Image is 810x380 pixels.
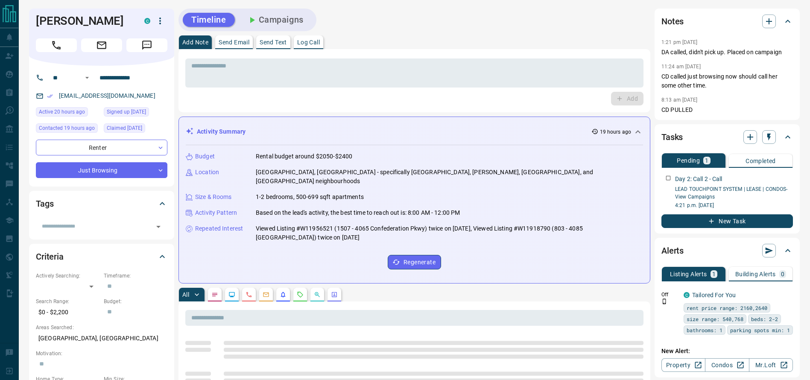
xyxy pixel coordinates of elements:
p: 1-2 bedrooms, 500-699 sqft apartments [256,193,364,202]
span: Active 20 hours ago [39,108,85,116]
h1: [PERSON_NAME] [36,14,132,28]
span: Signed up [DATE] [107,108,146,116]
span: bathrooms: 1 [687,326,722,334]
svg: Push Notification Only [661,298,667,304]
p: Day 2: Call 2 - Call [675,175,722,184]
p: Repeated Interest [195,224,243,233]
button: Open [152,221,164,233]
div: Renter [36,140,167,155]
div: Tue Oct 14 2025 [36,107,99,119]
p: 11:24 am [DATE] [661,64,701,70]
span: Call [36,38,77,52]
span: Contacted 19 hours ago [39,124,95,132]
p: DA called, didn't pick up. Placed on campaign [661,48,793,57]
p: New Alert: [661,347,793,356]
p: Activity Pattern [195,208,237,217]
a: Condos [705,358,749,372]
h2: Tags [36,197,53,210]
div: Activity Summary19 hours ago [186,124,643,140]
h2: Alerts [661,244,684,257]
div: condos.ca [684,292,690,298]
p: Activity Summary [197,127,246,136]
p: 4:21 p.m. [DATE] [675,202,793,209]
div: condos.ca [144,18,150,24]
p: Search Range: [36,298,99,305]
p: Add Note [182,39,208,45]
span: Claimed [DATE] [107,124,142,132]
p: Log Call [297,39,320,45]
p: Timeframe: [104,272,167,280]
p: Pending [677,158,700,164]
p: Areas Searched: [36,324,167,331]
p: Listing Alerts [670,271,707,277]
button: Open [82,73,92,83]
div: Wed Feb 05 2025 [104,107,167,119]
svg: Opportunities [314,291,321,298]
p: 8:13 am [DATE] [661,97,698,103]
a: Mr.Loft [749,358,793,372]
p: Location [195,168,219,177]
p: Building Alerts [735,271,776,277]
div: Notes [661,11,793,32]
p: CD called just browsing now should call her some other time. [661,72,793,90]
a: Property [661,358,705,372]
div: Wed Feb 05 2025 [104,123,167,135]
svg: Requests [297,291,304,298]
svg: Calls [246,291,252,298]
svg: Agent Actions [331,291,338,298]
span: beds: 2-2 [751,315,778,323]
p: Size & Rooms [195,193,232,202]
svg: Emails [263,291,269,298]
button: Timeline [183,13,235,27]
p: Send Email [219,39,249,45]
div: Just Browsing [36,162,167,178]
p: 1 [705,158,708,164]
svg: Listing Alerts [280,291,287,298]
p: CD PULLED [661,105,793,114]
p: Send Text [260,39,287,45]
p: $0 - $2,200 [36,305,99,319]
p: 19 hours ago [600,128,631,136]
span: size range: 540,768 [687,315,743,323]
span: Message [126,38,167,52]
p: Completed [746,158,776,164]
p: Viewed Listing #W11956521 (1507 - 4065 Confederation Pkwy) twice on [DATE], Viewed Listing #W1191... [256,224,643,242]
p: All [182,292,189,298]
svg: Notes [211,291,218,298]
span: Email [81,38,122,52]
button: Campaigns [238,13,312,27]
p: [GEOGRAPHIC_DATA], [GEOGRAPHIC_DATA] - specifically [GEOGRAPHIC_DATA], [PERSON_NAME], [GEOGRAPHIC... [256,168,643,186]
p: Budget [195,152,215,161]
a: [EMAIL_ADDRESS][DOMAIN_NAME] [59,92,155,99]
svg: Lead Browsing Activity [228,291,235,298]
p: 1 [712,271,716,277]
div: Alerts [661,240,793,261]
span: rent price range: 2160,2640 [687,304,767,312]
a: Tailored For You [692,292,736,298]
button: New Task [661,214,793,228]
div: Tasks [661,127,793,147]
a: LEAD TOUCHPOINT SYSTEM | LEASE | CONDOS- View Campaigns [675,186,788,200]
h2: Notes [661,15,684,28]
p: 0 [781,271,784,277]
div: Tue Oct 14 2025 [36,123,99,135]
p: Based on the lead's activity, the best time to reach out is: 8:00 AM - 12:00 PM [256,208,460,217]
svg: Email Verified [47,93,53,99]
p: Budget: [104,298,167,305]
div: Tags [36,193,167,214]
div: Criteria [36,246,167,267]
p: Rental budget around $2050-$2400 [256,152,352,161]
p: [GEOGRAPHIC_DATA], [GEOGRAPHIC_DATA] [36,331,167,345]
button: Regenerate [388,255,441,269]
h2: Criteria [36,250,64,263]
p: Actively Searching: [36,272,99,280]
h2: Tasks [661,130,683,144]
span: parking spots min: 1 [730,326,790,334]
p: Motivation: [36,350,167,357]
p: 1:21 pm [DATE] [661,39,698,45]
p: Off [661,291,678,298]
